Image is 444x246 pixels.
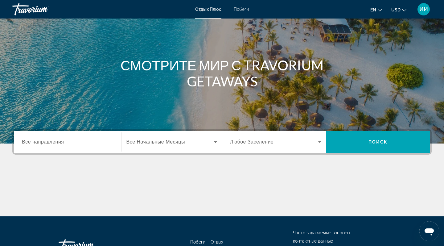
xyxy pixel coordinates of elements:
a: Побеги [234,7,249,12]
button: Меню пользователя [416,3,432,16]
a: Часто задаваемые вопросы [293,230,350,235]
span: EN [370,7,376,12]
input: Выберите пункт назначения [22,139,113,146]
button: ПОИСК [326,131,430,153]
span: ИИ [419,6,428,12]
a: Побеги [190,240,205,244]
div: Поиск виджета [14,131,430,153]
button: Изменить язык [370,5,382,14]
span: ПОИСК [368,140,388,144]
span: Все направления [22,139,64,144]
button: Изменить валюту [391,5,406,14]
a: Травориум [12,1,74,17]
a: контактные данные [293,239,333,244]
span: USD [391,7,401,12]
span: Любое Заселение [230,139,273,144]
span: Все Начальные Месяцы [126,139,185,144]
a: Отдых Плюс [195,7,221,12]
iframe: Я сын с.м. [419,221,439,241]
h1: СМОТРИТЕ МИР С TRAVORIUM GETAWAYS [106,57,338,89]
